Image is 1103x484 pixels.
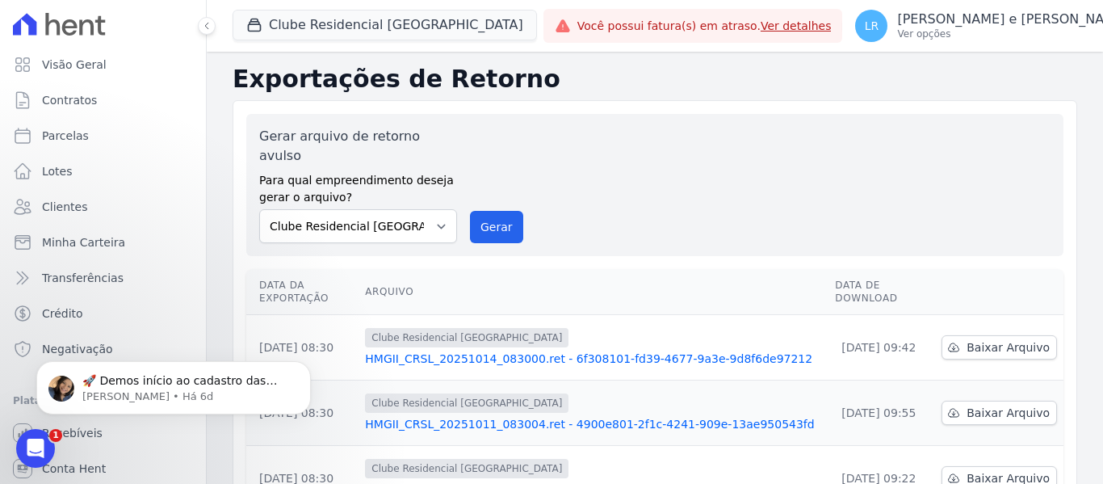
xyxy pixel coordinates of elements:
[16,429,55,468] iframe: Intercom live chat
[42,270,124,286] span: Transferências
[6,297,199,330] a: Crédito
[42,57,107,73] span: Visão Geral
[365,459,568,478] span: Clube Residencial [GEOGRAPHIC_DATA]
[42,199,87,215] span: Clientes
[42,163,73,179] span: Lotes
[359,269,828,315] th: Arquivo
[233,10,537,40] button: Clube Residencial [GEOGRAPHIC_DATA]
[470,211,523,243] button: Gerar
[6,84,199,116] a: Contratos
[865,20,879,32] span: LR
[6,191,199,223] a: Clientes
[42,305,83,322] span: Crédito
[6,226,199,259] a: Minha Carteira
[577,18,832,35] span: Você possui fatura(s) em atraso.
[828,381,935,446] td: [DATE] 09:55
[42,128,89,144] span: Parcelas
[259,166,457,206] label: Para qual empreendimento deseja gerar o arquivo?
[6,417,199,449] a: Recebíveis
[12,327,335,440] iframe: Intercom notifications mensagem
[942,401,1057,425] a: Baixar Arquivo
[42,461,106,477] span: Conta Hent
[942,335,1057,360] a: Baixar Arquivo
[761,19,832,32] a: Ver detalhes
[967,339,1050,356] span: Baixar Arquivo
[365,351,822,367] a: HMGII_CRSL_20251014_083000.ret - 6f308101-fd39-4677-9a3e-9d8f6de97212
[967,405,1050,421] span: Baixar Arquivo
[49,429,62,442] span: 1
[259,127,457,166] label: Gerar arquivo de retorno avulso
[70,62,279,77] p: Message from Adriane, sent Há 6d
[42,234,125,250] span: Minha Carteira
[828,269,935,315] th: Data de Download
[6,262,199,294] a: Transferências
[246,269,359,315] th: Data da Exportação
[6,155,199,187] a: Lotes
[365,328,568,347] span: Clube Residencial [GEOGRAPHIC_DATA]
[6,48,199,81] a: Visão Geral
[365,416,822,432] a: HMGII_CRSL_20251011_083004.ret - 4900e801-2f1c-4241-909e-13ae950543fd
[6,333,199,365] a: Negativação
[233,65,1077,94] h2: Exportações de Retorno
[365,394,568,413] span: Clube Residencial [GEOGRAPHIC_DATA]
[828,315,935,381] td: [DATE] 09:42
[42,92,97,108] span: Contratos
[6,120,199,152] a: Parcelas
[70,47,275,381] span: 🚀 Demos início ao cadastro das Contas Digitais Arke! Iniciamos a abertura para clientes do modelo...
[246,315,359,381] td: [DATE] 08:30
